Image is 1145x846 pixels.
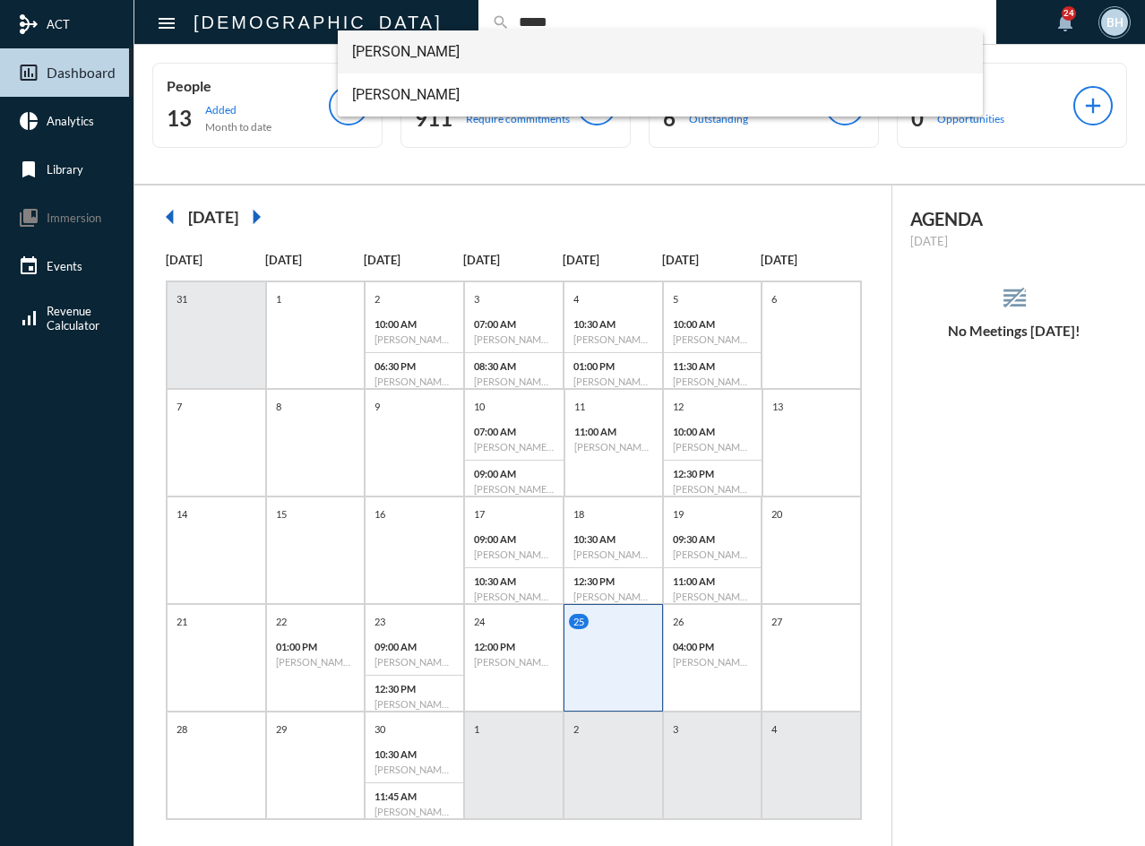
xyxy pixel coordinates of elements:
[172,399,186,414] p: 7
[172,506,192,522] p: 14
[188,207,238,227] h2: [DATE]
[1101,9,1128,36] div: BH
[573,360,653,372] p: 01:00 PM
[663,104,676,133] h2: 6
[573,533,653,545] p: 10:30 AM
[673,468,753,479] p: 12:30 PM
[1062,6,1076,21] div: 24
[271,399,286,414] p: 8
[474,483,555,495] h6: [PERSON_NAME], II - [PERSON_NAME] - Review
[374,656,454,668] h6: [PERSON_NAME] - [PERSON_NAME] - Review
[569,614,589,629] p: 25
[469,614,489,629] p: 24
[474,641,554,652] p: 12:00 PM
[474,591,554,602] h6: [PERSON_NAME] - [PERSON_NAME] - Review
[18,159,39,180] mat-icon: bookmark
[18,307,39,329] mat-icon: signal_cellular_alt
[767,291,781,306] p: 6
[352,73,969,117] span: [PERSON_NAME]
[374,360,454,372] p: 06:30 PM
[172,614,192,629] p: 21
[271,721,291,737] p: 29
[689,112,748,125] p: Outstanding
[172,291,192,306] p: 31
[937,112,1004,125] p: Opportunities
[569,721,583,737] p: 2
[374,790,454,802] p: 11:45 AM
[761,253,860,267] p: [DATE]
[172,721,192,737] p: 28
[573,376,653,387] h6: [PERSON_NAME] - [PERSON_NAME] - Investment
[374,764,454,775] h6: [PERSON_NAME] - Investment
[573,548,653,560] h6: [PERSON_NAME] - [PERSON_NAME] - Retirement Income
[474,548,554,560] h6: [PERSON_NAME] - [PERSON_NAME] - Investment
[469,506,489,522] p: 17
[474,656,554,668] h6: [PERSON_NAME] - [PERSON_NAME] - Investment Review
[265,253,365,267] p: [DATE]
[18,110,39,132] mat-icon: pie_chart
[370,721,390,737] p: 30
[474,376,554,387] h6: [PERSON_NAME] - [PERSON_NAME] - Investment
[374,748,454,760] p: 10:30 AM
[474,426,555,437] p: 07:00 AM
[673,575,753,587] p: 11:00 AM
[463,253,563,267] p: [DATE]
[370,291,384,306] p: 2
[668,506,688,522] p: 19
[47,17,70,31] span: ACT
[474,360,554,372] p: 08:30 AM
[466,112,570,125] p: Require commitments
[374,806,454,817] h6: [PERSON_NAME] - Review
[673,333,753,345] h6: [PERSON_NAME] - [PERSON_NAME] - Investment
[271,506,291,522] p: 15
[205,103,271,117] p: Added
[1080,93,1106,118] mat-icon: add
[156,13,177,34] mat-icon: Side nav toggle icon
[892,323,1136,339] h5: No Meetings [DATE]!
[415,104,452,133] h2: 911
[47,162,83,177] span: Library
[276,641,356,652] p: 01:00 PM
[474,441,555,453] h6: [PERSON_NAME] ([PERSON_NAME]) Dancer - Investment
[570,399,590,414] p: 11
[910,208,1118,229] h2: AGENDA
[474,575,554,587] p: 10:30 AM
[364,253,463,267] p: [DATE]
[768,399,788,414] p: 13
[167,104,192,133] h2: 13
[18,207,39,229] mat-icon: collections_bookmark
[574,441,654,453] h6: [PERSON_NAME] - [PERSON_NAME] - Investment
[911,78,1073,95] p: Business
[47,65,116,81] span: Dashboard
[673,591,753,602] h6: [PERSON_NAME] - [PERSON_NAME] - Review
[374,683,454,695] p: 12:30 PM
[474,533,554,545] p: 09:00 AM
[238,199,274,235] mat-icon: arrow_right
[662,253,762,267] p: [DATE]
[374,318,454,330] p: 10:00 AM
[47,259,82,273] span: Events
[370,399,384,414] p: 9
[370,506,390,522] p: 16
[673,483,753,495] h6: [PERSON_NAME] - Investment
[469,291,484,306] p: 3
[569,506,589,522] p: 18
[167,77,329,94] p: People
[673,376,753,387] h6: [PERSON_NAME] - Review
[911,104,924,133] h2: 0
[47,211,101,225] span: Immersion
[18,255,39,277] mat-icon: event
[336,93,361,118] mat-icon: add
[673,533,753,545] p: 09:30 AM
[673,360,753,372] p: 11:30 AM
[47,114,94,128] span: Analytics
[563,253,662,267] p: [DATE]
[569,291,583,306] p: 4
[668,721,683,737] p: 3
[374,698,454,710] h6: [PERSON_NAME] - Review
[469,399,489,414] p: 10
[474,333,554,345] h6: [PERSON_NAME] - [PERSON_NAME] - Investment
[668,614,688,629] p: 26
[166,253,265,267] p: [DATE]
[767,506,787,522] p: 20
